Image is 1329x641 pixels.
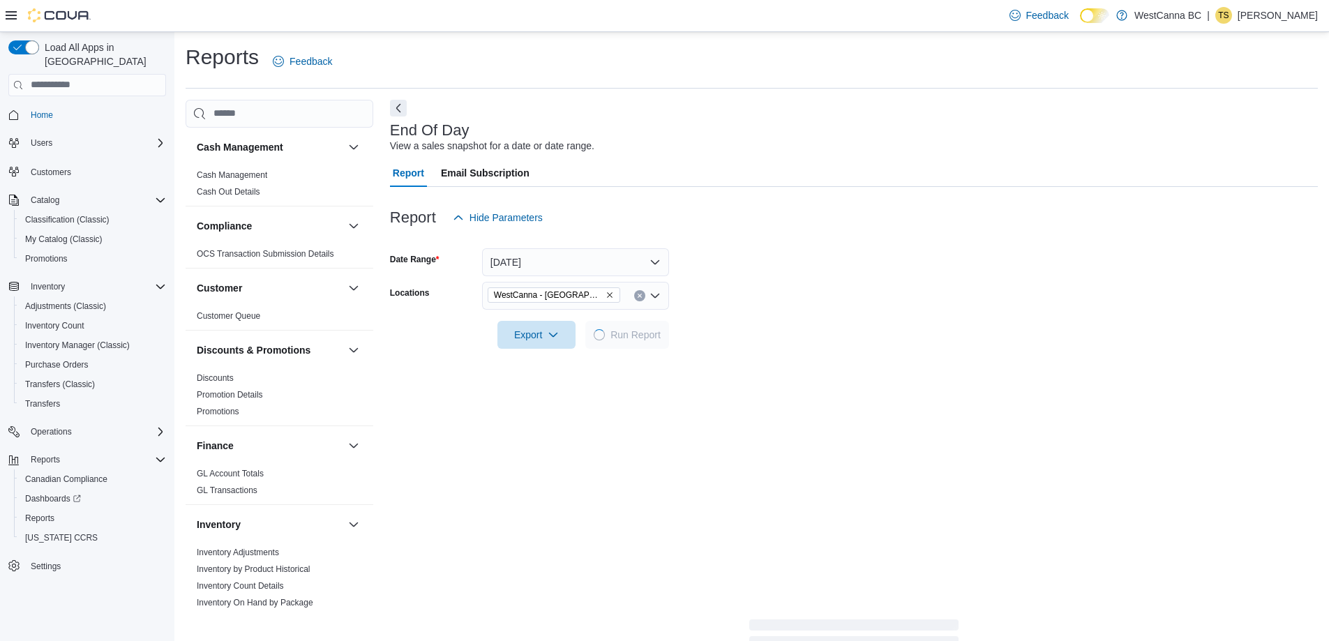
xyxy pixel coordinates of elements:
[197,390,263,400] a: Promotion Details
[25,192,166,209] span: Catalog
[20,490,87,507] a: Dashboards
[197,439,234,453] h3: Finance
[20,490,166,507] span: Dashboards
[20,250,73,267] a: Promotions
[390,209,436,226] h3: Report
[197,140,343,154] button: Cash Management
[20,317,90,334] a: Inventory Count
[25,423,166,440] span: Operations
[31,110,53,121] span: Home
[39,40,166,68] span: Load All Apps in [GEOGRAPHIC_DATA]
[14,210,172,229] button: Classification (Classic)
[31,137,52,149] span: Users
[25,253,68,264] span: Promotions
[3,133,172,153] button: Users
[20,231,108,248] a: My Catalog (Classic)
[197,406,239,417] span: Promotions
[25,320,84,331] span: Inventory Count
[14,296,172,316] button: Adjustments (Classic)
[197,598,313,608] a: Inventory On Hand by Package
[20,471,166,488] span: Canadian Compliance
[3,556,172,576] button: Settings
[14,375,172,394] button: Transfers (Classic)
[390,122,470,139] h3: End Of Day
[197,580,284,591] span: Inventory Count Details
[197,581,284,591] a: Inventory Count Details
[497,321,576,349] button: Export
[186,167,373,206] div: Cash Management
[25,379,95,390] span: Transfers (Classic)
[20,376,100,393] a: Transfers (Classic)
[594,329,605,340] span: Loading
[25,214,110,225] span: Classification (Classic)
[610,328,661,342] span: Run Report
[197,219,343,233] button: Compliance
[8,99,166,612] nav: Complex example
[197,281,242,295] h3: Customer
[25,278,166,295] span: Inventory
[25,135,166,151] span: Users
[197,372,234,384] span: Discounts
[25,278,70,295] button: Inventory
[31,167,71,178] span: Customers
[1080,23,1081,24] span: Dark Mode
[494,288,603,302] span: WestCanna - [GEOGRAPHIC_DATA]
[197,485,257,495] a: GL Transactions
[14,355,172,375] button: Purchase Orders
[20,337,166,354] span: Inventory Manager (Classic)
[482,248,669,276] button: [DATE]
[186,370,373,425] div: Discounts & Promotions
[14,335,172,355] button: Inventory Manager (Classic)
[197,547,279,558] span: Inventory Adjustments
[25,493,81,504] span: Dashboards
[197,281,343,295] button: Customer
[20,298,166,315] span: Adjustments (Classic)
[197,248,334,259] span: OCS Transaction Submission Details
[25,106,166,123] span: Home
[14,528,172,548] button: [US_STATE] CCRS
[20,510,60,527] a: Reports
[20,298,112,315] a: Adjustments (Classic)
[345,218,362,234] button: Compliance
[25,301,106,312] span: Adjustments (Classic)
[345,280,362,296] button: Customer
[197,311,260,321] a: Customer Queue
[14,469,172,489] button: Canadian Compliance
[606,291,614,299] button: Remove WestCanna - Broadway from selection in this group
[3,277,172,296] button: Inventory
[25,451,166,468] span: Reports
[1134,7,1201,24] p: WestCanna BC
[488,287,620,303] span: WestCanna - Broadway
[345,342,362,359] button: Discounts & Promotions
[345,437,362,454] button: Finance
[393,159,424,187] span: Report
[197,518,241,531] h3: Inventory
[14,229,172,249] button: My Catalog (Classic)
[186,308,373,330] div: Customer
[25,135,58,151] button: Users
[197,343,343,357] button: Discounts & Promotions
[1215,7,1232,24] div: Timothy Simpson
[25,340,130,351] span: Inventory Manager (Classic)
[25,558,66,575] a: Settings
[25,359,89,370] span: Purchase Orders
[20,211,166,228] span: Classification (Classic)
[186,465,373,504] div: Finance
[390,254,440,265] label: Date Range
[25,557,166,575] span: Settings
[20,317,166,334] span: Inventory Count
[3,422,172,442] button: Operations
[25,107,59,123] a: Home
[20,529,166,546] span: Washington CCRS
[197,548,279,557] a: Inventory Adjustments
[25,532,98,543] span: [US_STATE] CCRS
[20,250,166,267] span: Promotions
[1026,8,1069,22] span: Feedback
[31,195,59,206] span: Catalog
[585,321,669,349] button: LoadingRun Report
[470,211,543,225] span: Hide Parameters
[31,281,65,292] span: Inventory
[3,161,172,181] button: Customers
[25,423,77,440] button: Operations
[20,529,103,546] a: [US_STATE] CCRS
